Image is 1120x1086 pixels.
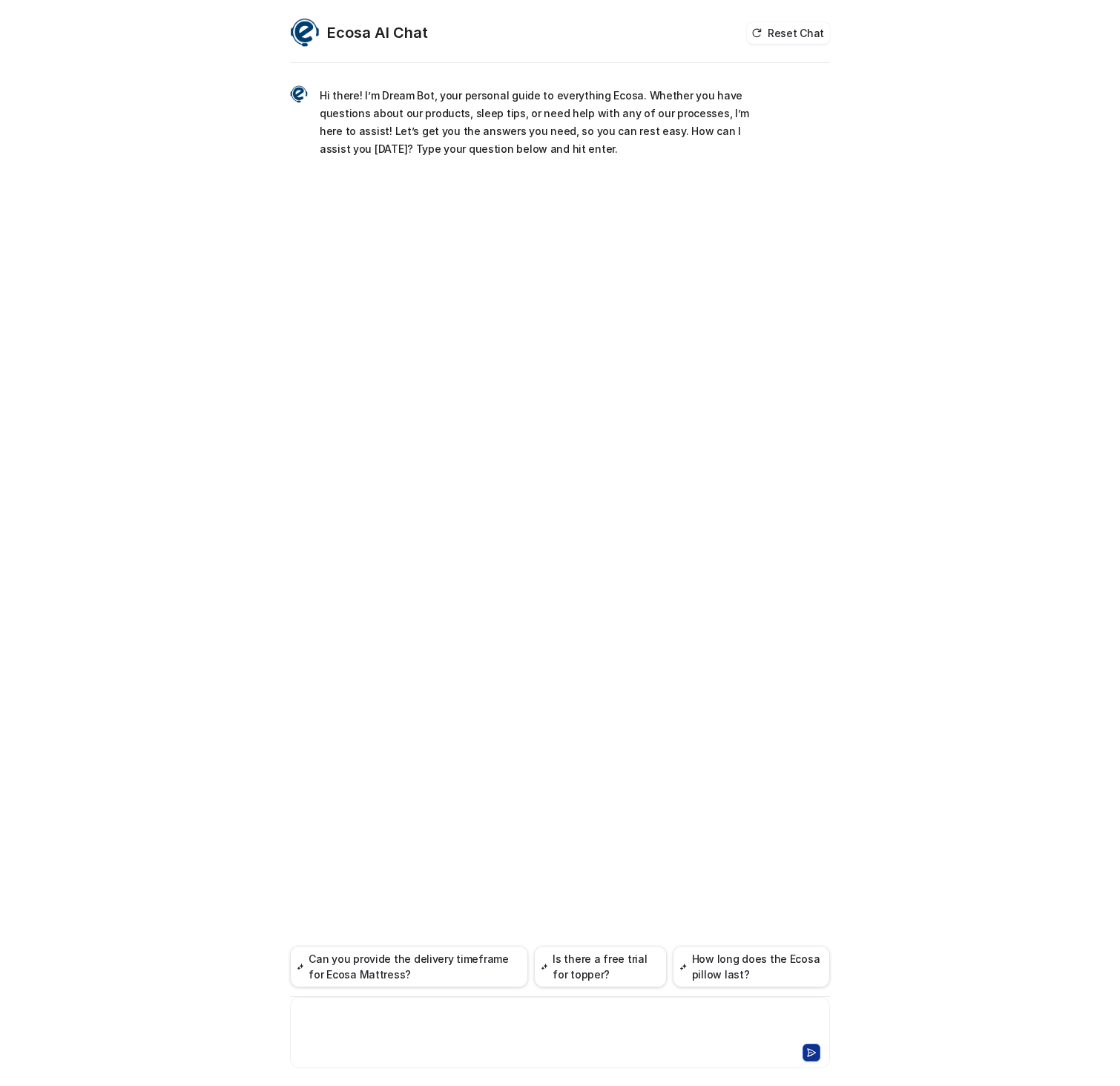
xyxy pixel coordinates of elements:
[534,946,667,987] button: Is there a free trial for topper?
[673,946,830,987] button: How long does the Ecosa pillow last?
[290,18,320,47] img: Widget
[320,87,754,158] p: Hi there! I’m Dream Bot, your personal guide to everything Ecosa. Whether you have questions abou...
[327,22,428,43] h2: Ecosa AI Chat
[290,85,308,103] img: Widget
[747,22,830,44] button: Reset Chat
[290,946,528,987] button: Can you provide the delivery timeframe for Ecosa Mattress?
